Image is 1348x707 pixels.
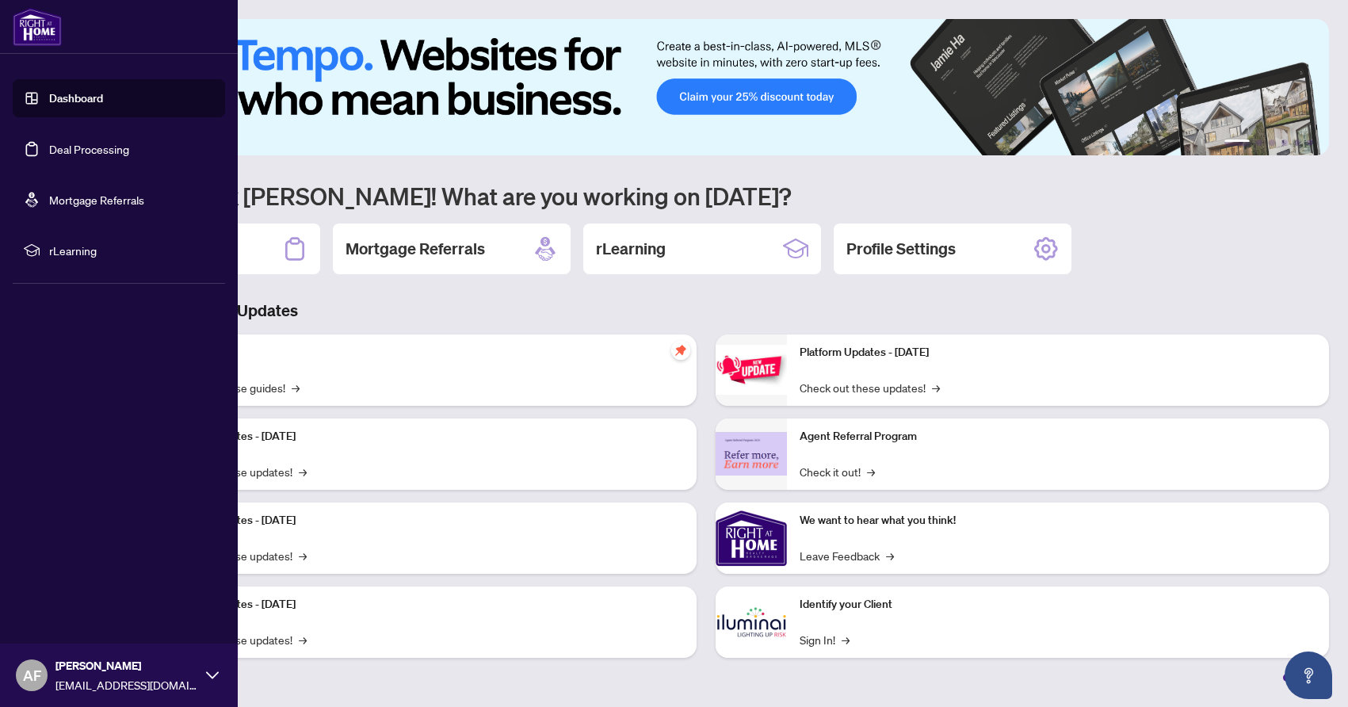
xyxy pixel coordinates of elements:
[1285,652,1332,699] button: Open asap
[932,379,940,396] span: →
[886,547,894,564] span: →
[716,345,787,395] img: Platform Updates - June 23, 2025
[299,463,307,480] span: →
[800,512,1317,529] p: We want to hear what you think!
[49,242,214,259] span: rLearning
[82,300,1329,322] h3: Brokerage & Industry Updates
[800,428,1317,445] p: Agent Referral Program
[1256,139,1262,146] button: 2
[49,142,129,156] a: Deal Processing
[55,657,198,675] span: [PERSON_NAME]
[800,344,1317,361] p: Platform Updates - [DATE]
[671,341,690,360] span: pushpin
[1307,139,1313,146] button: 6
[299,547,307,564] span: →
[49,193,144,207] a: Mortgage Referrals
[716,432,787,476] img: Agent Referral Program
[346,238,485,260] h2: Mortgage Referrals
[716,503,787,574] img: We want to hear what you think!
[299,631,307,648] span: →
[13,8,62,46] img: logo
[1269,139,1275,146] button: 3
[82,181,1329,211] h1: Welcome back [PERSON_NAME]! What are you working on [DATE]?
[166,344,684,361] p: Self-Help
[800,547,894,564] a: Leave Feedback→
[82,19,1329,155] img: Slide 0
[1281,139,1288,146] button: 4
[55,676,198,694] span: [EMAIL_ADDRESS][DOMAIN_NAME]
[49,91,103,105] a: Dashboard
[1294,139,1300,146] button: 5
[846,238,956,260] h2: Profile Settings
[800,379,940,396] a: Check out these updates!→
[867,463,875,480] span: →
[800,631,850,648] a: Sign In!→
[166,428,684,445] p: Platform Updates - [DATE]
[23,664,41,686] span: AF
[800,463,875,480] a: Check it out!→
[842,631,850,648] span: →
[292,379,300,396] span: →
[596,238,666,260] h2: rLearning
[166,512,684,529] p: Platform Updates - [DATE]
[716,587,787,658] img: Identify your Client
[166,596,684,613] p: Platform Updates - [DATE]
[800,596,1317,613] p: Identify your Client
[1224,139,1250,146] button: 1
